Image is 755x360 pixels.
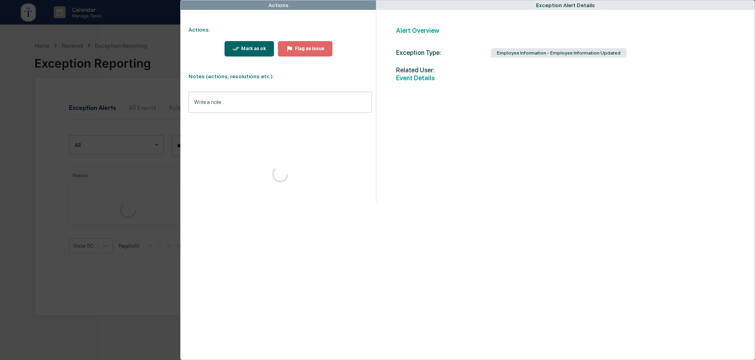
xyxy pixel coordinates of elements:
[189,26,210,33] strong: Actions:
[268,2,289,8] div: Actions
[396,49,491,57] div: Exception Type:
[240,46,266,51] div: Mark as ok
[396,27,743,34] h2: Alert Overview
[189,73,274,79] strong: Notes (actions, resolutions etc.):
[491,48,627,58] div: Employee Information - Employee Information Updated
[536,2,595,8] div: Exception Alert Details
[278,41,332,57] button: Flag as issue
[293,46,325,51] div: Flag as issue
[396,74,743,82] h2: Event Details
[396,66,491,74] span: Related User:
[225,41,274,57] button: Mark as ok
